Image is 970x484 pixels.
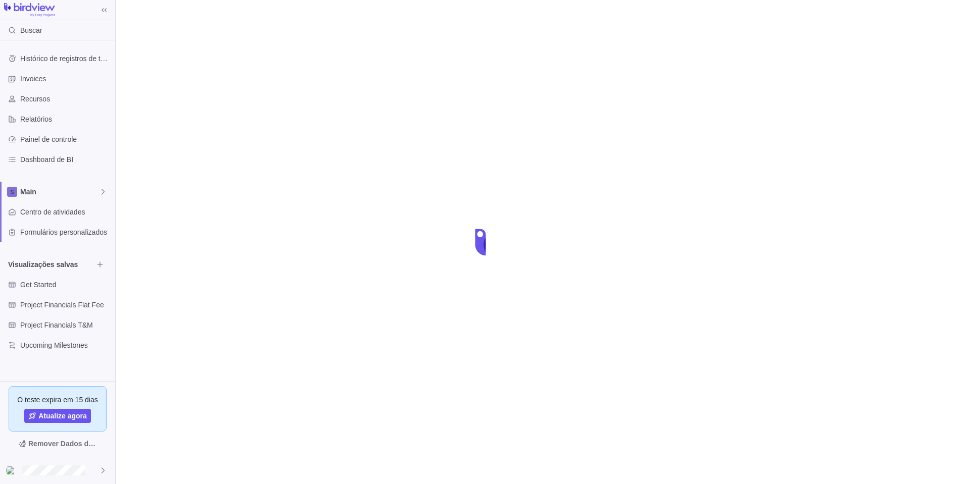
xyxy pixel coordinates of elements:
a: Atualize agora [24,409,91,423]
span: Centro de atividades [20,207,111,217]
div: Giovanni Marchesini [6,464,18,476]
span: Buscar [20,25,42,35]
span: Painel de controle [20,134,111,144]
span: Upcoming Milestones [20,340,111,350]
span: Remover Dados de Exemplo [8,436,107,452]
span: Atualize agora [38,411,87,421]
span: Formulários personalizados [20,227,111,237]
span: Project Financials T&M [20,320,111,330]
span: Get Started [20,280,111,290]
span: Visualizações salvas [8,259,93,270]
div: loading [465,222,505,262]
span: Explorar visualizações [93,257,107,272]
img: Show [6,466,18,474]
img: logo [4,3,55,17]
span: Relatórios [20,114,111,124]
span: O teste expira em 15 dias [17,395,98,405]
span: Recursos [20,94,111,104]
span: Project Financials Flat Fee [20,300,111,310]
span: Remover Dados de Exemplo [28,438,97,450]
span: Histórico de registros de tempo [20,53,111,64]
span: Main [20,187,99,197]
span: Dashboard de BI [20,154,111,165]
span: Invoices [20,74,111,84]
